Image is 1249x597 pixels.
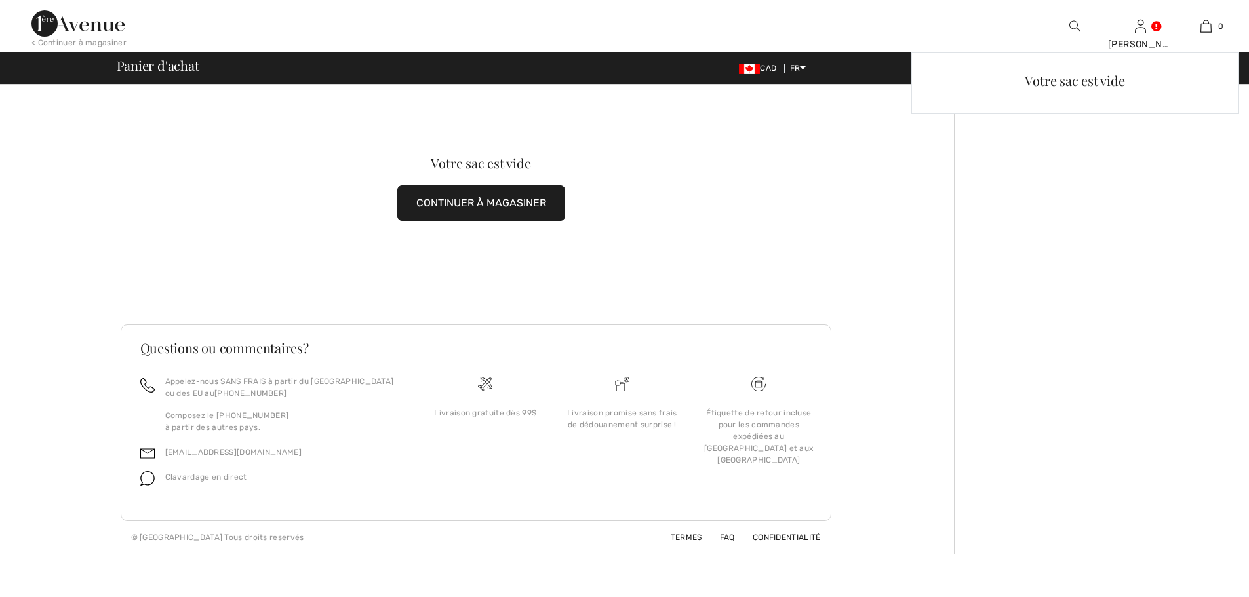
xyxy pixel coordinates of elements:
[140,446,155,461] img: email
[1135,18,1146,34] img: Mes infos
[140,378,155,393] img: call
[157,157,806,170] div: Votre sac est vide
[739,64,760,74] img: Canadian Dollar
[739,64,782,73] span: CAD
[1135,20,1146,32] a: Se connecter
[790,64,806,73] span: FR
[214,389,287,398] a: [PHONE_NUMBER]
[140,341,812,355] h3: Questions ou commentaires?
[478,377,492,391] img: Livraison gratuite dès 99$
[615,377,629,391] img: Livraison promise sans frais de dédouanement surprise&nbsp;!
[140,471,155,486] img: chat
[397,185,565,221] button: CONTINUER À MAGASINER
[165,376,402,399] p: Appelez-nous SANS FRAIS à partir du [GEOGRAPHIC_DATA] ou des EU au
[922,64,1227,98] div: Votre sac est vide
[165,448,302,457] a: [EMAIL_ADDRESS][DOMAIN_NAME]
[165,472,247,482] span: Clavardage en direct
[1200,18,1212,34] img: Mon panier
[1069,18,1080,34] img: recherche
[737,533,821,542] a: Confidentialité
[1174,18,1238,34] a: 0
[655,533,702,542] a: Termes
[1108,37,1172,51] div: [PERSON_NAME]
[131,531,304,543] div: © [GEOGRAPHIC_DATA] Tous droits reservés
[701,407,816,466] div: Étiquette de retour incluse pour les commandes expédiées au [GEOGRAPHIC_DATA] et aux [GEOGRAPHIC_...
[31,10,125,37] img: 1ère Avenue
[751,377,766,391] img: Livraison gratuite dès 99$
[117,59,199,72] span: Panier d'achat
[427,407,543,419] div: Livraison gratuite dès 99$
[565,407,680,431] div: Livraison promise sans frais de dédouanement surprise !
[165,410,402,433] p: Composez le [PHONE_NUMBER] à partir des autres pays.
[1218,20,1223,32] span: 0
[704,533,735,542] a: FAQ
[31,37,127,48] div: < Continuer à magasiner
